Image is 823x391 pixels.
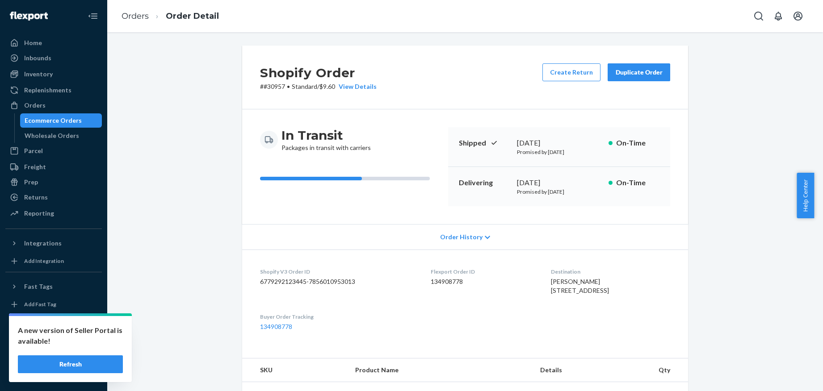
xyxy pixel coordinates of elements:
a: Orders [5,98,102,112]
a: Reporting [5,206,102,220]
div: [DATE] [517,138,601,148]
div: Reporting [24,209,54,218]
div: [DATE] [517,178,601,188]
a: Replenishments [5,83,102,97]
div: Add Integration [24,257,64,265]
div: Add Fast Tag [24,300,56,308]
button: Help Center [797,173,814,218]
button: Fast Tags [5,279,102,294]
a: Freight [5,160,102,174]
div: Prep [24,178,38,187]
th: Qty [631,358,688,382]
dd: 134908778 [431,277,536,286]
p: Shipped [459,138,510,148]
p: Delivering [459,178,510,188]
a: Ecommerce Orders [20,113,102,128]
span: [PERSON_NAME] [STREET_ADDRESS] [551,278,609,294]
div: Integrations [24,239,62,248]
a: Add Integration [5,254,102,268]
p: On-Time [616,138,659,148]
ol: breadcrumbs [114,3,226,29]
a: Settings [5,320,102,335]
dt: Destination [551,268,670,275]
button: Duplicate Order [608,63,670,81]
div: Home [24,38,42,47]
dt: Shopify V3 Order ID [260,268,416,275]
a: Prep [5,175,102,189]
a: Wholesale Orders [20,129,102,143]
div: Ecommerce Orders [25,116,82,125]
h2: Shopify Order [260,63,377,82]
div: Packages in transit with carriers [281,127,371,152]
div: Inventory [24,70,53,79]
div: Duplicate Order [615,68,663,77]
div: Orders [24,101,46,110]
a: Orders [122,11,149,21]
div: Fast Tags [24,282,53,291]
button: Open notifications [769,7,787,25]
div: Parcel [24,146,43,155]
p: Promised by [DATE] [517,148,601,156]
button: Integrations [5,236,102,250]
th: Details [533,358,631,382]
div: Inbounds [24,54,51,62]
button: Open account menu [789,7,807,25]
a: Help Center [5,351,102,365]
button: Close Navigation [84,7,102,25]
a: Parcel [5,144,102,158]
div: Replenishments [24,86,71,95]
a: Returns [5,190,102,204]
p: Promised by [DATE] [517,188,601,195]
button: Create Return [542,63,600,81]
p: A new version of Seller Portal is available! [18,325,123,346]
button: Open Search Box [750,7,768,25]
a: 134908778 [260,323,292,330]
th: SKU [242,358,348,382]
a: Inbounds [5,51,102,65]
th: Product Name [348,358,533,382]
button: Give Feedback [5,366,102,380]
a: Home [5,36,102,50]
img: Flexport logo [10,12,48,21]
a: Inventory [5,67,102,81]
p: On-Time [616,178,659,188]
a: Order Detail [166,11,219,21]
span: Order History [440,233,483,241]
a: Talk to Support [5,336,102,350]
span: • [287,83,290,90]
div: Wholesale Orders [25,131,79,140]
p: # #30957 / $9.60 [260,82,377,91]
a: Add Fast Tag [5,297,102,312]
span: Standard [292,83,317,90]
dd: 6779292123445-7856010953013 [260,277,416,286]
button: Refresh [18,355,123,373]
h3: In Transit [281,127,371,143]
dt: Flexport Order ID [431,268,536,275]
dt: Buyer Order Tracking [260,313,416,320]
div: Freight [24,162,46,171]
button: View Details [335,82,377,91]
div: Returns [24,193,48,202]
